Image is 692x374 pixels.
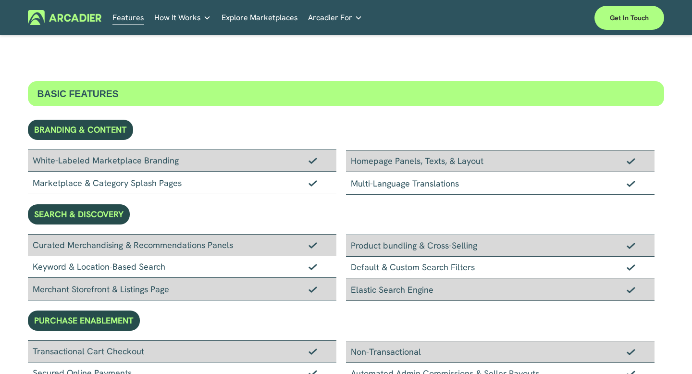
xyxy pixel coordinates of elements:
img: Checkmark [309,348,317,355]
div: SEARCH & DISCOVERY [28,204,130,224]
img: Checkmark [309,263,317,270]
img: Checkmark [627,349,635,355]
div: Curated Merchandising & Recommendations Panels [28,234,336,256]
span: Arcadier For [308,11,352,25]
span: How It Works [154,11,201,25]
div: Product bundling & Cross-Selling [346,235,655,257]
div: Transactional Cart Checkout [28,340,336,362]
a: Get in touch [594,6,664,30]
img: Checkmark [627,242,635,249]
div: Default & Custom Search Filters [346,257,655,278]
img: Arcadier [28,10,101,25]
a: Features [112,10,144,25]
div: BASIC FEATURES [28,81,665,106]
div: Elastic Search Engine [346,278,655,301]
div: Merchant Storefront & Listings Page [28,278,336,300]
img: Checkmark [627,180,635,187]
div: Marketplace & Category Splash Pages [28,172,336,194]
a: folder dropdown [308,10,362,25]
div: PURCHASE ENABLEMENT [28,311,140,331]
img: Checkmark [309,286,317,293]
img: Checkmark [627,158,635,164]
a: Explore Marketplaces [222,10,298,25]
div: Multi-Language Translations [346,172,655,195]
img: Checkmark [309,242,317,249]
div: BRANDING & CONTENT [28,120,133,140]
img: Checkmark [309,157,317,164]
img: Checkmark [627,264,635,271]
a: folder dropdown [154,10,211,25]
div: Homepage Panels, Texts, & Layout [346,150,655,172]
div: Non-Transactional [346,341,655,363]
div: White-Labeled Marketplace Branding [28,150,336,172]
img: Checkmark [309,180,317,187]
div: Keyword & Location-Based Search [28,256,336,278]
img: Checkmark [627,287,635,293]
